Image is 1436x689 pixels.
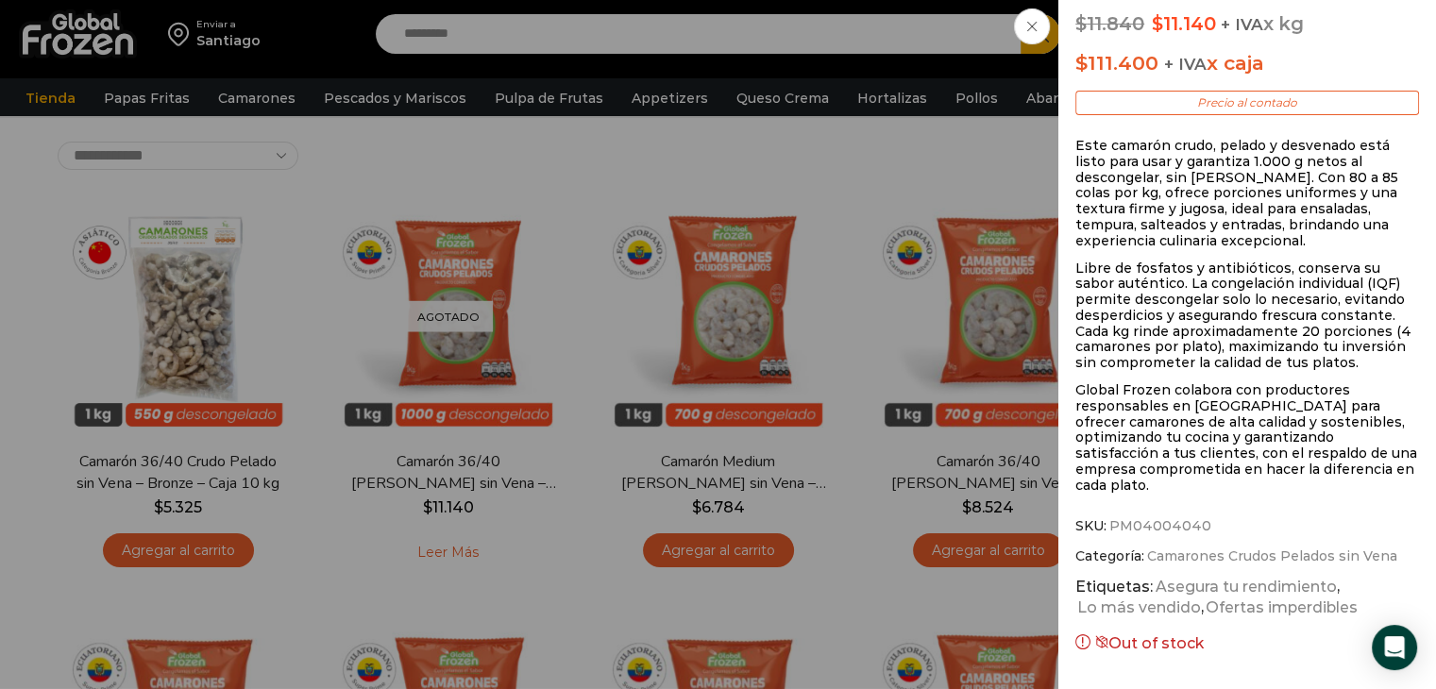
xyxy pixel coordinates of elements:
[1075,91,1419,115] p: Precio al contado
[1164,55,1207,74] span: + IVA
[1372,625,1417,670] div: Open Intercom Messenger
[1107,516,1211,535] span: PM04004040
[1075,630,1419,656] p: Out of stock
[1075,51,1158,75] bdi: 111.400
[1075,577,1419,620] span: Etiquetas: , ,
[1144,546,1397,565] a: Camarones Crudos Pelados sin Vena
[1075,12,1087,35] span: $
[1221,15,1263,34] span: + IVA
[1075,12,1144,35] bdi: 11.840
[1153,577,1337,598] a: Asegura tu rendimiento
[1075,597,1201,619] a: Lo más vendido
[1075,51,1088,75] span: $
[1075,138,1419,249] p: Este camarón crudo, pelado y desvenado está listo para usar y garantiza 1.000 g netos al desconge...
[1075,260,1419,372] p: Libre de fosfatos y antibióticos, conserva su sabor auténtico. La congelación individual (IQF) pe...
[1075,47,1419,79] p: x caja
[1075,382,1419,494] p: Global Frozen colabora con productores responsables en [GEOGRAPHIC_DATA] para ofrecer camarones d...
[1075,13,1419,36] p: x kg
[1075,516,1419,535] span: SKU:
[1075,546,1419,565] span: Categoría:
[1152,12,1216,35] bdi: 11.140
[1152,12,1163,35] span: $
[1204,597,1358,619] a: Ofertas imperdibles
